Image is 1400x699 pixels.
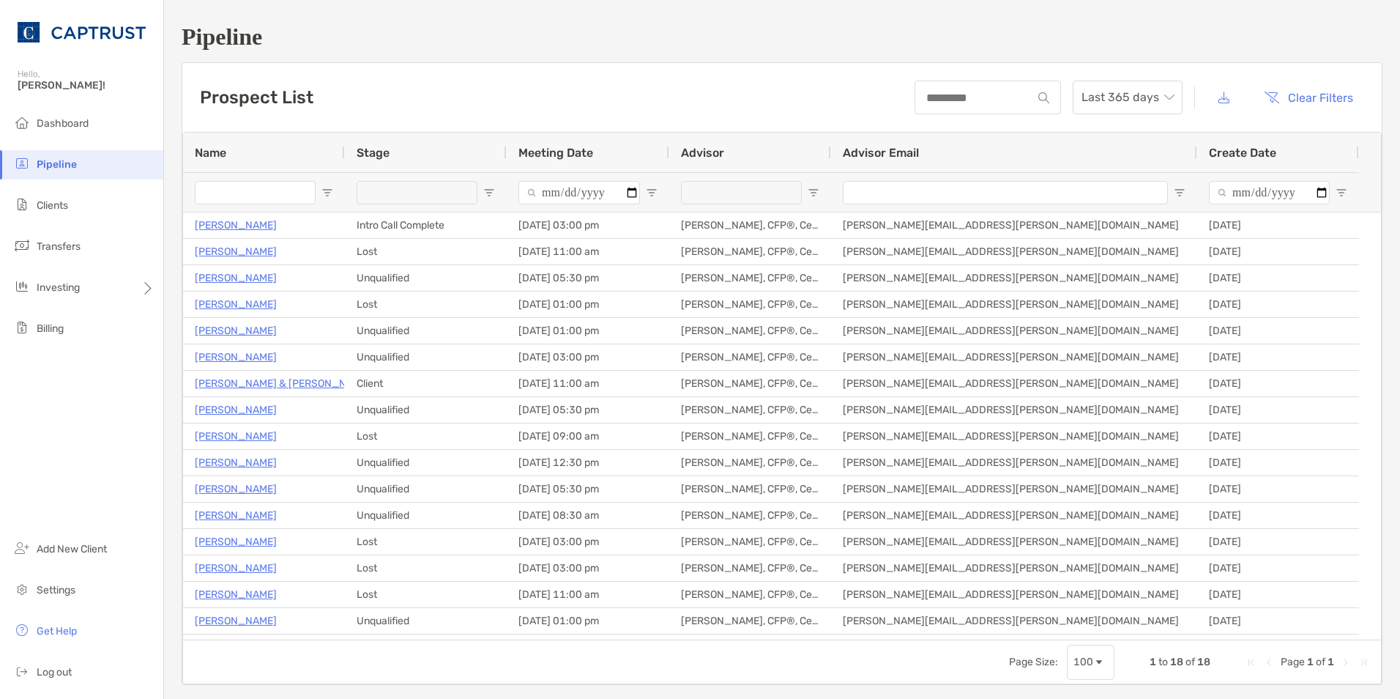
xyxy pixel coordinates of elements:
div: [DATE] [1197,239,1359,265]
div: [DATE] 05:30 pm [507,476,669,502]
p: [PERSON_NAME] [195,559,277,577]
div: [DATE] 11:00 am [507,371,669,396]
div: [DATE] [1197,476,1359,502]
img: get-help icon [13,621,31,639]
span: Log out [37,666,72,678]
h3: Prospect List [200,87,313,108]
div: [PERSON_NAME], CFP®, CeFT® [669,635,831,660]
div: [PERSON_NAME][EMAIL_ADDRESS][PERSON_NAME][DOMAIN_NAME] [831,371,1197,396]
div: Unqualified [345,344,507,370]
div: [PERSON_NAME], CFP®, CeFT® [669,529,831,555]
span: Name [195,146,226,160]
button: Open Filter Menu [483,187,495,199]
div: [DATE] 11:00 am [507,239,669,265]
span: Advisor Email [843,146,919,160]
a: [PERSON_NAME] [195,295,277,314]
div: [DATE] 03:00 pm [507,212,669,238]
input: Advisor Email Filter Input [843,181,1168,204]
span: Clients [37,199,68,212]
div: [DATE] 03:00 pm [507,529,669,555]
img: pipeline icon [13,155,31,172]
a: [PERSON_NAME] [195,427,277,445]
div: [DATE] [1197,265,1359,291]
input: Create Date Filter Input [1209,181,1330,204]
div: [PERSON_NAME][EMAIL_ADDRESS][PERSON_NAME][DOMAIN_NAME] [831,265,1197,291]
span: Billing [37,322,64,335]
img: investing icon [13,278,31,295]
div: [PERSON_NAME][EMAIL_ADDRESS][PERSON_NAME][DOMAIN_NAME] [831,450,1197,476]
div: [PERSON_NAME], CFP®, CeFT® [669,212,831,238]
div: [DATE] 05:30 pm [507,265,669,291]
div: [DATE] [1197,582,1359,607]
img: dashboard icon [13,114,31,131]
a: [PERSON_NAME] [195,243,277,261]
div: Lost [345,424,507,449]
a: [PERSON_NAME] [195,533,277,551]
div: [DATE] [1197,503,1359,528]
span: Transfers [37,240,81,253]
div: Lost [345,239,507,265]
span: Dashboard [37,117,89,130]
div: [DATE] [1197,292,1359,317]
div: [PERSON_NAME], CFP®, CeFT® [669,555,831,581]
div: [PERSON_NAME][EMAIL_ADDRESS][PERSON_NAME][DOMAIN_NAME] [831,529,1197,555]
div: Unqualified [345,450,507,476]
span: 1 [1328,656,1334,668]
span: to [1158,656,1168,668]
a: [PERSON_NAME] [195,348,277,366]
div: Intro Call Complete [345,212,507,238]
div: [DATE] 12:30 pm [507,450,669,476]
div: [PERSON_NAME], CFP®, CeFT® [669,503,831,528]
div: [DATE] [1197,424,1359,449]
span: 18 [1170,656,1183,668]
img: input icon [1038,92,1049,103]
a: [PERSON_NAME] [195,401,277,419]
div: Unqualified [345,503,507,528]
div: [PERSON_NAME][EMAIL_ADDRESS][PERSON_NAME][DOMAIN_NAME] [831,292,1197,317]
button: Clear Filters [1253,81,1364,114]
span: of [1185,656,1195,668]
div: [PERSON_NAME][EMAIL_ADDRESS][PERSON_NAME][DOMAIN_NAME] [831,582,1197,607]
span: 1 [1150,656,1156,668]
div: [PERSON_NAME], CFP®, CeFT® [669,424,831,449]
img: billing icon [13,319,31,336]
span: Settings [37,584,75,596]
a: [PERSON_NAME] [195,322,277,340]
h1: Pipeline [182,23,1382,51]
div: Page Size: [1009,656,1058,668]
a: [PERSON_NAME] [195,454,277,472]
div: [PERSON_NAME][EMAIL_ADDRESS][PERSON_NAME][DOMAIN_NAME] [831,476,1197,502]
button: Open Filter Menu [1336,187,1347,199]
span: Investing [37,281,80,294]
div: [DATE] 01:00 pm [507,608,669,634]
img: add_new_client icon [13,539,31,557]
div: Lost [345,529,507,555]
div: [PERSON_NAME][EMAIL_ADDRESS][PERSON_NAME][DOMAIN_NAME] [831,555,1197,581]
p: [PERSON_NAME] [195,506,277,525]
span: Pipeline [37,158,77,171]
p: [PERSON_NAME] [195,612,277,630]
div: [DATE] [1197,212,1359,238]
div: [PERSON_NAME][EMAIL_ADDRESS][PERSON_NAME][DOMAIN_NAME] [831,318,1197,344]
button: Open Filter Menu [646,187,658,199]
div: Page Size [1067,645,1114,680]
span: 1 [1307,656,1314,668]
img: logout icon [13,662,31,680]
span: Last 365 days [1081,81,1174,114]
div: Next Page [1340,657,1352,668]
span: Page [1281,656,1305,668]
div: [DATE] [1197,635,1359,660]
div: Lost [345,582,507,607]
a: [PERSON_NAME] [195,480,277,498]
div: [PERSON_NAME], CFP®, CeFT® [669,608,831,634]
a: [PERSON_NAME] [195,585,277,604]
span: Get Help [37,625,77,637]
span: Create Date [1209,146,1276,160]
div: [DATE] [1197,450,1359,476]
div: [DATE] 05:30 pm [507,397,669,423]
img: transfers icon [13,237,31,254]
